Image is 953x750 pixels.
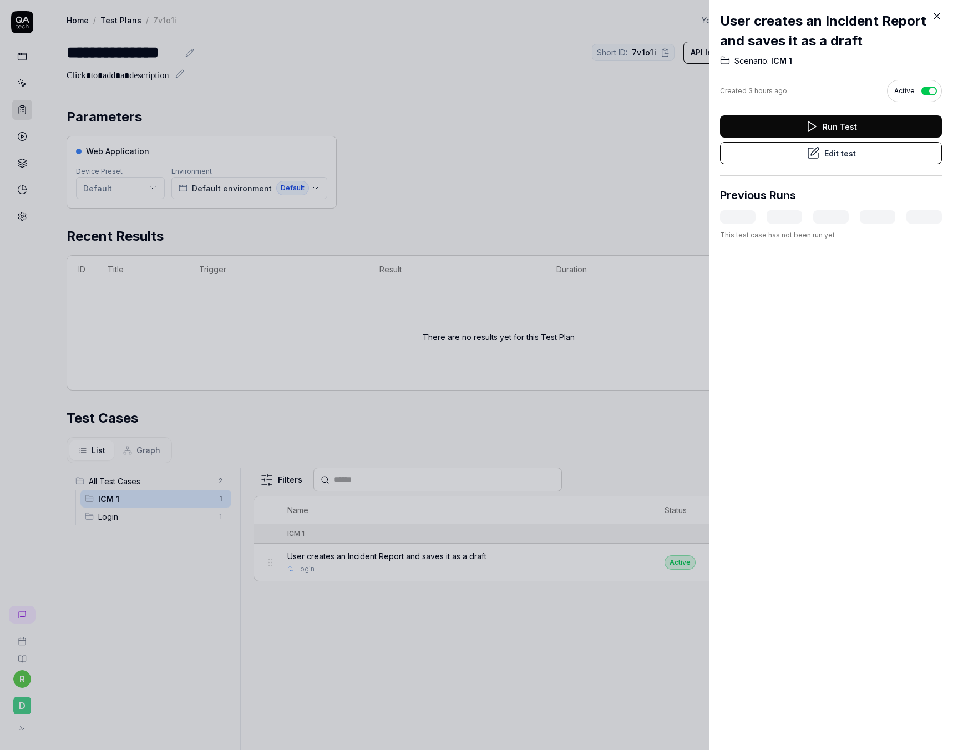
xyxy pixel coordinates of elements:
[720,115,942,138] button: Run Test
[748,87,787,95] time: 3 hours ago
[720,187,796,204] h3: Previous Runs
[720,230,942,240] div: This test case has not been run yet
[720,142,942,164] button: Edit test
[894,86,915,96] span: Active
[769,55,792,67] span: ICM 1
[720,86,787,96] div: Created
[720,11,942,51] h2: User creates an Incident Report and saves it as a draft
[734,55,769,67] span: Scenario:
